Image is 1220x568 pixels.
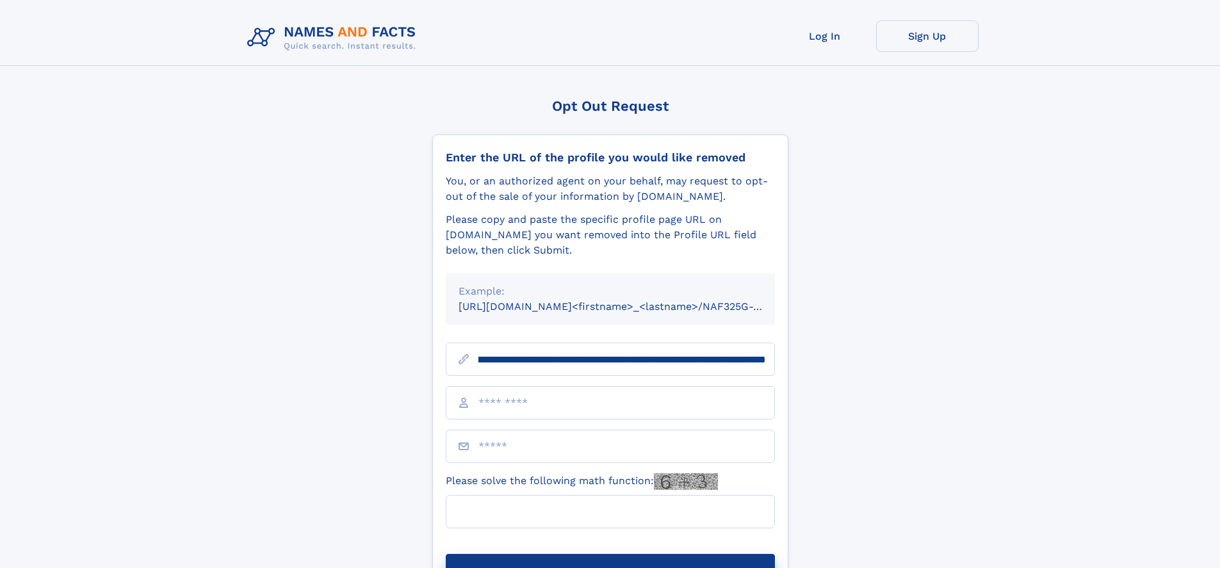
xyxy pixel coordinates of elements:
[446,174,775,204] div: You, or an authorized agent on your behalf, may request to opt-out of the sale of your informatio...
[459,300,799,312] small: [URL][DOMAIN_NAME]<firstname>_<lastname>/NAF325G-xxxxxxxx
[446,150,775,165] div: Enter the URL of the profile you would like removed
[876,20,979,52] a: Sign Up
[446,473,718,490] label: Please solve the following math function:
[446,212,775,258] div: Please copy and paste the specific profile page URL on [DOMAIN_NAME] you want removed into the Pr...
[432,98,788,114] div: Opt Out Request
[242,20,427,55] img: Logo Names and Facts
[774,20,876,52] a: Log In
[459,284,762,299] div: Example:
